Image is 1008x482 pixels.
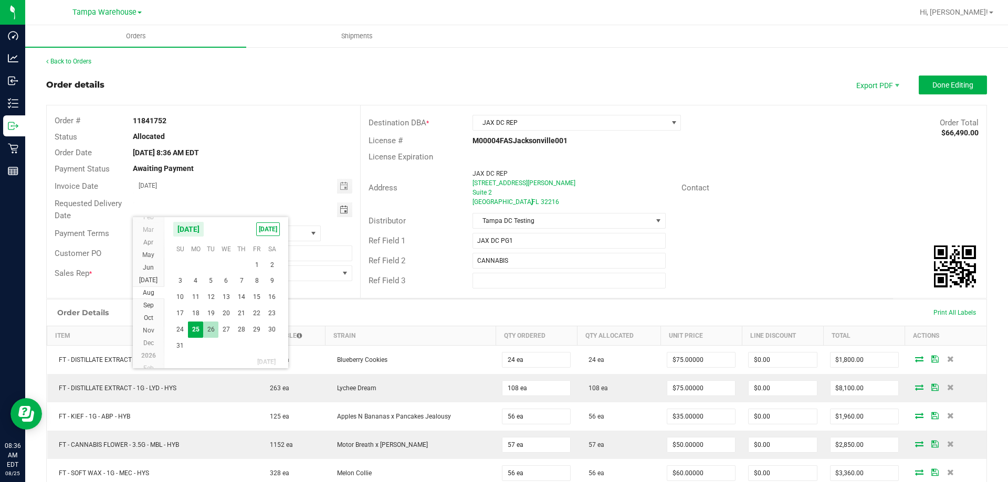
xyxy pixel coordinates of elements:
span: 2 [265,257,280,273]
span: 31 [173,338,188,354]
span: May [142,251,154,259]
th: Total [824,326,905,346]
span: 3 [173,273,188,289]
input: 0 [749,352,816,367]
th: Item [47,326,258,346]
td: Sunday, August 10, 2025 [173,289,188,305]
span: Suite 2 [472,189,492,196]
span: Oct [144,314,153,322]
input: 0 [667,437,735,452]
td: Monday, August 18, 2025 [188,305,203,322]
td: Wednesday, August 27, 2025 [218,322,234,338]
span: FL [532,198,539,206]
td: Thursday, August 7, 2025 [234,273,249,289]
td: Tuesday, August 19, 2025 [203,305,218,322]
span: Save Order Detail [927,356,943,362]
span: Order # [55,116,80,125]
span: 5 [203,273,218,289]
span: 10 [173,289,188,305]
span: Address [369,183,397,192]
td: Saturday, August 2, 2025 [265,257,280,273]
span: Delete Order Detail [943,412,959,419]
p: 08:36 AM EDT [5,441,20,469]
span: Delete Order Detail [943,356,959,362]
th: Mo [188,241,203,257]
strong: M00004FASJacksonville001 [472,136,568,145]
input: 0 [749,381,816,395]
strong: Awaiting Payment [133,164,194,173]
th: Unit Price [660,326,742,346]
span: Order Date [55,148,92,157]
span: FT - KIEF - 1G - ABP - HYB [54,413,130,420]
span: 27 [218,322,234,338]
input: 0 [749,409,816,424]
td: Sunday, August 17, 2025 [173,305,188,322]
span: Sep [143,302,154,309]
th: Tu [203,241,218,257]
span: Orders [112,31,160,41]
input: 0 [502,466,570,480]
th: We [218,241,234,257]
input: 0 [667,352,735,367]
input: 0 [502,437,570,452]
span: Motor Breath x [PERSON_NAME] [332,441,428,448]
td: Saturday, August 23, 2025 [265,305,280,322]
span: 30 [265,322,280,338]
span: FT - CANNABIS FLOWER - 3.5G - MBL - HYB [54,441,179,448]
span: Shipments [327,31,387,41]
th: Fr [249,241,265,257]
span: [DATE] [139,276,157,284]
span: 13 [218,289,234,305]
inline-svg: Retail [8,143,18,154]
span: 14 [234,289,249,305]
th: [DATE] [173,354,280,370]
th: Line Discount [742,326,823,346]
span: Payment Terms [55,229,109,238]
span: 4 [188,273,203,289]
input: 0 [831,381,898,395]
span: Save Order Detail [927,441,943,447]
span: Ref Field 1 [369,236,405,245]
input: 0 [831,409,898,424]
span: 24 [173,322,188,338]
span: License Expiration [369,152,433,162]
span: Tampa DC Testing [473,213,652,228]
span: 1152 ea [265,441,293,448]
span: 2026 [141,352,156,359]
th: Su [173,241,188,257]
td: Wednesday, August 13, 2025 [218,289,234,305]
strong: $66,490.00 [941,128,979,137]
inline-svg: Analytics [8,53,18,63]
span: 328 ea [265,469,289,477]
h1: Order Details [57,308,109,317]
span: Toggle calendar [337,202,352,217]
td: Friday, August 29, 2025 [249,322,265,338]
td: Friday, August 1, 2025 [249,257,265,273]
span: 26 [203,322,218,338]
td: Sunday, August 24, 2025 [173,322,188,338]
span: Save Order Detail [927,412,943,419]
input: 0 [831,466,898,480]
span: 28 [234,322,249,338]
span: 21 [234,305,249,322]
span: License # [369,136,403,145]
span: Delete Order Detail [943,384,959,390]
input: 0 [749,466,816,480]
span: [STREET_ADDRESS][PERSON_NAME] [472,179,575,187]
th: Qty Allocated [577,326,660,346]
span: 15 [249,289,265,305]
span: 16 [265,289,280,305]
td: Tuesday, August 5, 2025 [203,273,218,289]
inline-svg: Reports [8,166,18,176]
span: 57 ea [583,441,604,448]
td: Thursday, August 21, 2025 [234,305,249,322]
td: Friday, August 15, 2025 [249,289,265,305]
td: Friday, August 8, 2025 [249,273,265,289]
span: Mar [143,226,154,233]
inline-svg: Dashboard [8,30,18,41]
span: Nov [143,327,154,334]
input: 0 [831,352,898,367]
span: Payment Status [55,164,110,174]
li: Export PDF [845,76,908,94]
span: Melon Collie [332,469,372,477]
